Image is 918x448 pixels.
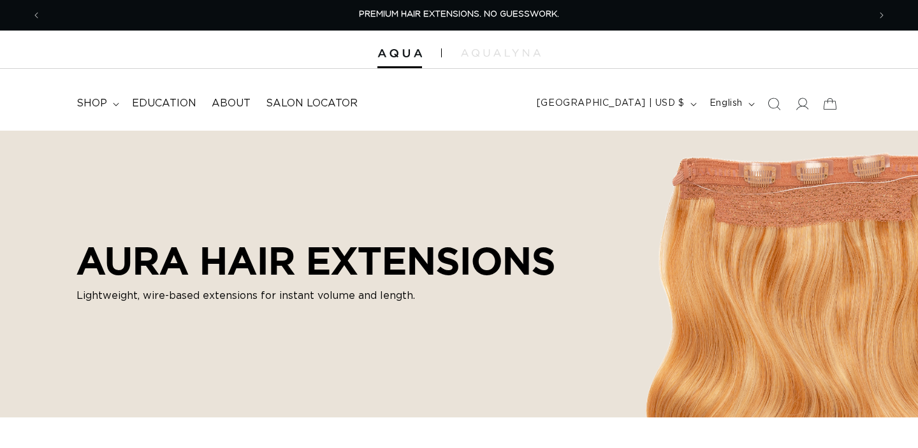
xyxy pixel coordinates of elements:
summary: Search [760,90,788,118]
span: Education [132,97,196,110]
img: aqualyna.com [461,49,541,57]
summary: shop [69,89,124,118]
h2: AURA HAIR EXTENSIONS [76,238,555,283]
a: Salon Locator [258,89,365,118]
span: shop [76,97,107,110]
a: About [204,89,258,118]
p: Lightweight, wire-based extensions for instant volume and length. [76,288,555,303]
button: English [702,92,760,116]
a: Education [124,89,204,118]
span: [GEOGRAPHIC_DATA] | USD $ [537,97,685,110]
button: Previous announcement [22,3,50,27]
img: Aqua Hair Extensions [377,49,422,58]
span: Salon Locator [266,97,358,110]
button: [GEOGRAPHIC_DATA] | USD $ [529,92,702,116]
button: Next announcement [868,3,896,27]
span: English [710,97,743,110]
span: PREMIUM HAIR EXTENSIONS. NO GUESSWORK. [359,10,559,18]
span: About [212,97,251,110]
